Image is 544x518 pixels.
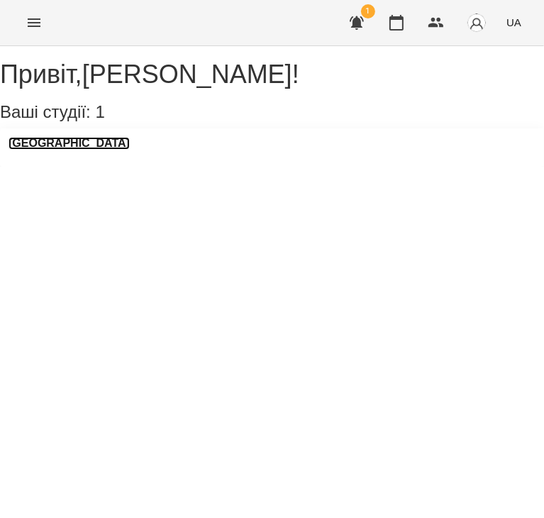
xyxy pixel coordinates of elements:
a: [GEOGRAPHIC_DATA] [9,137,130,150]
button: Menu [17,6,51,40]
img: avatar_s.png [467,13,487,33]
span: UA [506,15,521,30]
button: UA [501,9,527,35]
span: 1 [95,102,104,121]
span: 1 [361,4,375,18]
